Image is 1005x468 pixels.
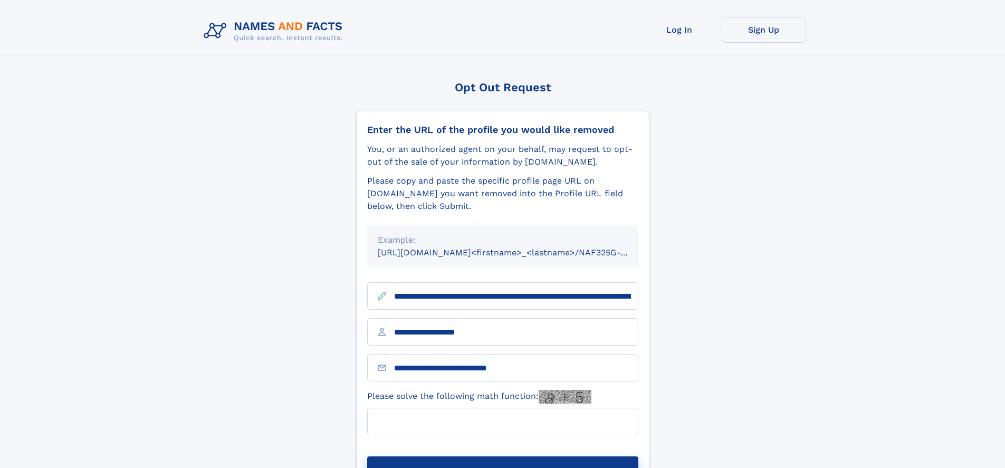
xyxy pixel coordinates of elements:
div: You, or an authorized agent on your behalf, may request to opt-out of the sale of your informatio... [367,143,638,168]
a: Sign Up [722,17,806,43]
label: Please solve the following math function: [367,390,591,404]
a: Log In [637,17,722,43]
div: Opt Out Request [356,81,649,94]
div: Please copy and paste the specific profile page URL on [DOMAIN_NAME] you want removed into the Pr... [367,175,638,213]
div: Enter the URL of the profile you would like removed [367,124,638,136]
div: Example: [378,234,628,246]
small: [URL][DOMAIN_NAME]<firstname>_<lastname>/NAF325G-xxxxxxxx [378,247,658,257]
img: Logo Names and Facts [199,17,351,45]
